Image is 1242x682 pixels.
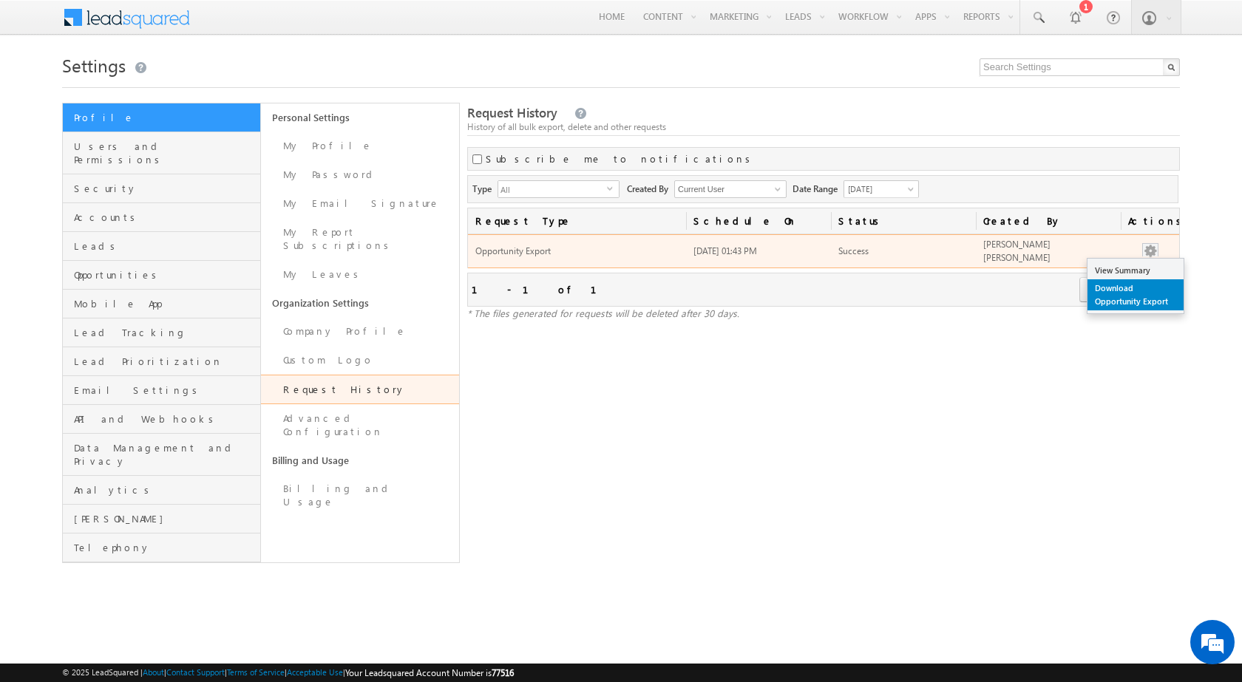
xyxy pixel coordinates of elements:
a: My Password [261,160,459,189]
a: Created By [976,208,1121,233]
a: About [143,667,164,677]
label: Subscribe me to notifications [486,152,756,166]
a: Acceptable Use [287,667,343,677]
a: My Profile [261,132,459,160]
a: Download Opportunity Export [1087,279,1184,310]
span: 77516 [492,667,514,678]
a: API and Webhooks [63,405,260,434]
span: prev [1079,277,1107,302]
a: View Summary [1087,262,1184,279]
span: Opportunity Export [475,245,678,258]
span: Accounts [74,211,257,224]
a: [PERSON_NAME] [63,505,260,533]
a: My Email Signature [261,189,459,218]
a: Users and Permissions [63,132,260,174]
span: Settings [62,53,126,77]
span: Data Management and Privacy [74,441,257,468]
span: select [607,185,619,191]
div: All [498,180,620,198]
a: [DATE] [844,180,919,198]
span: Success [838,245,869,256]
a: Advanced Configuration [261,404,459,446]
span: [PERSON_NAME] [PERSON_NAME] [983,239,1051,263]
span: Email Settings [74,383,257,397]
div: 1 - 1 of 1 [472,281,614,298]
input: Type to Search [674,180,787,198]
a: Personal Settings [261,103,459,132]
a: My Leaves [261,260,459,289]
a: Accounts [63,203,260,232]
span: Telephony [74,541,257,554]
a: Profile [63,103,260,132]
a: Email Settings [63,376,260,405]
a: Request Type [468,208,685,233]
span: Analytics [74,483,257,497]
span: Created By [627,180,674,196]
a: Mobile App [63,290,260,318]
span: Lead Prioritization [74,355,257,368]
span: All [498,181,607,197]
span: [PERSON_NAME] [74,512,257,525]
a: My Report Subscriptions [261,218,459,260]
a: Contact Support [166,667,225,677]
a: Telephony [63,533,260,562]
a: Opportunities [63,261,260,290]
a: Leads [63,232,260,261]
a: prev [1079,279,1107,302]
a: Security [63,174,260,203]
a: Company Profile [261,317,459,346]
span: Lead Tracking [74,326,257,339]
span: Type [472,180,498,196]
span: Opportunities [74,268,257,282]
span: Request History [467,104,557,121]
a: Terms of Service [227,667,285,677]
a: Analytics [63,476,260,505]
a: Lead Tracking [63,318,260,347]
a: Billing and Usage [261,446,459,474]
span: Profile [74,111,257,124]
a: Lead Prioritization [63,347,260,376]
a: Show All Items [767,182,785,197]
a: Billing and Usage [261,474,459,516]
span: API and Webhooks [74,412,257,426]
span: Leads [74,239,257,253]
span: [DATE] [844,183,914,196]
span: Users and Permissions [74,140,257,166]
a: Status [831,208,976,233]
span: * The files generated for requests will be deleted after 30 days. [467,307,739,319]
a: Data Management and Privacy [63,434,260,476]
div: History of all bulk export, delete and other requests [467,120,1180,134]
span: Your Leadsquared Account Number is [345,667,514,678]
span: Date Range [793,180,844,196]
span: Actions [1121,208,1179,233]
a: Schedule On [686,208,831,233]
a: Organization Settings [261,289,459,317]
span: Mobile App [74,297,257,310]
a: Request History [261,375,459,404]
span: © 2025 LeadSquared | | | | | [62,666,514,680]
span: Security [74,182,257,195]
span: [DATE] 01:43 PM [693,245,757,256]
a: Custom Logo [261,346,459,375]
input: Search Settings [980,58,1180,76]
